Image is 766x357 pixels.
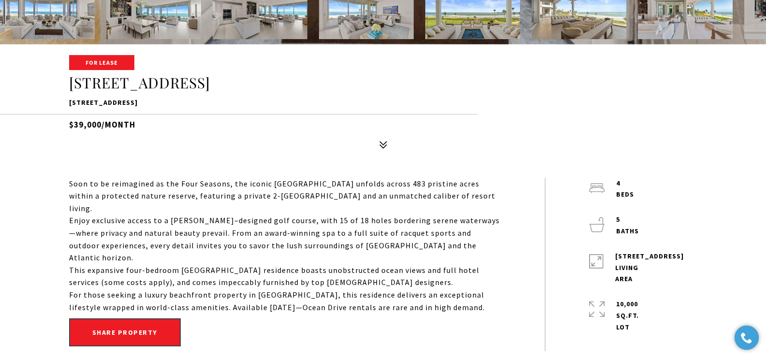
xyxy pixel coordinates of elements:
p: For those seeking a luxury beachfront property in [GEOGRAPHIC_DATA], this residence delivers an e... [69,289,501,314]
p: Soon to be reimagined as the Four Seasons, the iconic [GEOGRAPHIC_DATA] unfolds across 483 pristi... [69,178,501,215]
p: 4 beds [616,178,634,201]
p: This expansive four-bedroom [GEOGRAPHIC_DATA] residence boasts unobstructed ocean views and full ... [69,264,501,289]
p: 5 baths [616,214,639,237]
p: [STREET_ADDRESS] LIVING AREA [615,251,684,285]
p: [STREET_ADDRESS] [69,97,697,109]
button: Share property [69,318,181,346]
p: Enjoy exclusive access to a [PERSON_NAME]–designed golf course, with 15 of 18 holes bordering ser... [69,214,501,264]
h5: $39,000/month [69,114,697,131]
p: 10,000 Sq.Ft. lot [616,299,639,333]
h1: [STREET_ADDRESS] [69,74,697,92]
